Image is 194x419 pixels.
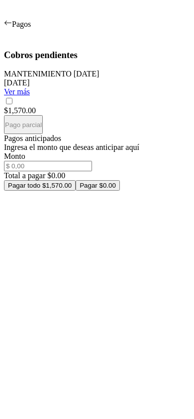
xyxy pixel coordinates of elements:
div: [DATE] [4,78,190,87]
div: $1,570.00 [4,106,190,115]
svg: arrow left [4,19,12,27]
div: Pagos anticipados [4,134,190,143]
span: Pagos [12,20,31,28]
input: $ 0,00 [4,161,92,171]
span: Pago parcial [5,121,42,129]
h3: Cobros pendientes [4,50,190,61]
div: MANTENIMIENTO [DATE] [4,70,190,78]
a: Ver más [4,87,30,96]
div: Monto [4,152,190,161]
button: Pagar $0.00 [76,180,120,191]
span: Pagar $0.00 [80,182,116,189]
div: Total a pagar $0.00 [4,171,190,180]
button: Pago parcial [4,115,43,134]
button: Pagar todo $1,570.00 [4,180,76,191]
span: Pagar todo $1,570.00 [8,182,72,189]
div: Ingresa el monto que deseas anticipar aquí [4,143,190,152]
